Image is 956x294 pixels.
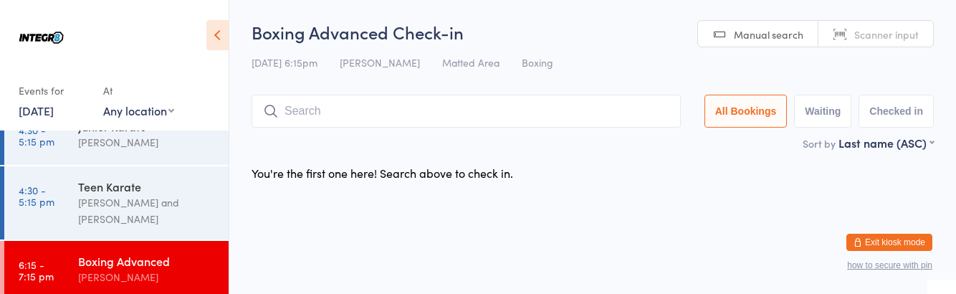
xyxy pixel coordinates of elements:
div: Boxing Advanced [78,253,216,269]
span: Scanner input [854,27,919,42]
span: Boxing [522,55,553,70]
label: Sort by [803,136,836,151]
a: [DATE] [19,103,54,118]
time: 6:15 - 7:15 pm [19,259,54,282]
span: [DATE] 6:15pm [252,55,317,70]
div: You're the first one here! Search above to check in. [252,165,513,181]
button: Waiting [794,95,851,128]
h2: Boxing Advanced Check-in [252,20,934,44]
span: [PERSON_NAME] [340,55,420,70]
div: Teen Karate [78,179,216,194]
button: Exit kiosk mode [846,234,932,251]
button: how to secure with pin [847,260,932,270]
time: 4:30 - 5:15 pm [19,124,54,147]
img: Integr8 Bentleigh [14,11,68,65]
span: Matted Area [442,55,499,70]
div: [PERSON_NAME] and [PERSON_NAME] [78,194,216,227]
input: Search [252,95,681,128]
button: All Bookings [704,95,788,128]
a: 4:30 -5:15 pmJunior Karate[PERSON_NAME] [4,106,229,165]
div: Any location [103,103,174,118]
time: 4:30 - 5:15 pm [19,184,54,207]
span: Manual search [734,27,803,42]
div: At [103,79,174,103]
button: Checked in [859,95,934,128]
div: [PERSON_NAME] [78,134,216,151]
div: [PERSON_NAME] [78,269,216,285]
div: Last name (ASC) [838,135,934,151]
div: Events for [19,79,89,103]
a: 4:30 -5:15 pmTeen Karate[PERSON_NAME] and [PERSON_NAME] [4,166,229,240]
